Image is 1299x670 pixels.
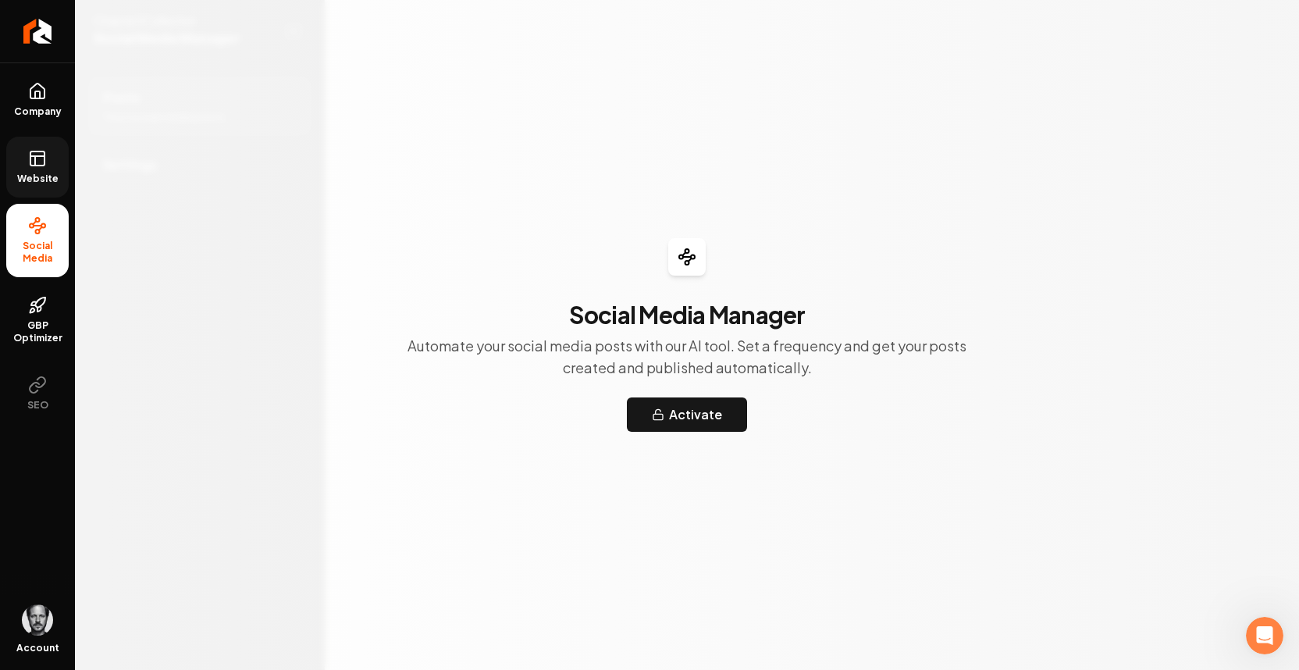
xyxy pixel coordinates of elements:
[21,399,55,412] span: SEO
[6,363,69,424] button: SEO
[6,319,69,344] span: GBP Optimizer
[6,240,69,265] span: Social Media
[16,642,59,654] span: Account
[11,173,65,185] span: Website
[6,283,69,357] a: GBP Optimizer
[6,69,69,130] a: Company
[6,137,69,198] a: Website
[23,19,52,44] img: Rebolt Logo
[22,604,53,636] button: Open user button
[8,105,68,118] span: Company
[1246,617,1283,654] iframe: Intercom live chat
[22,604,53,636] img: Saygun Erkaraman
